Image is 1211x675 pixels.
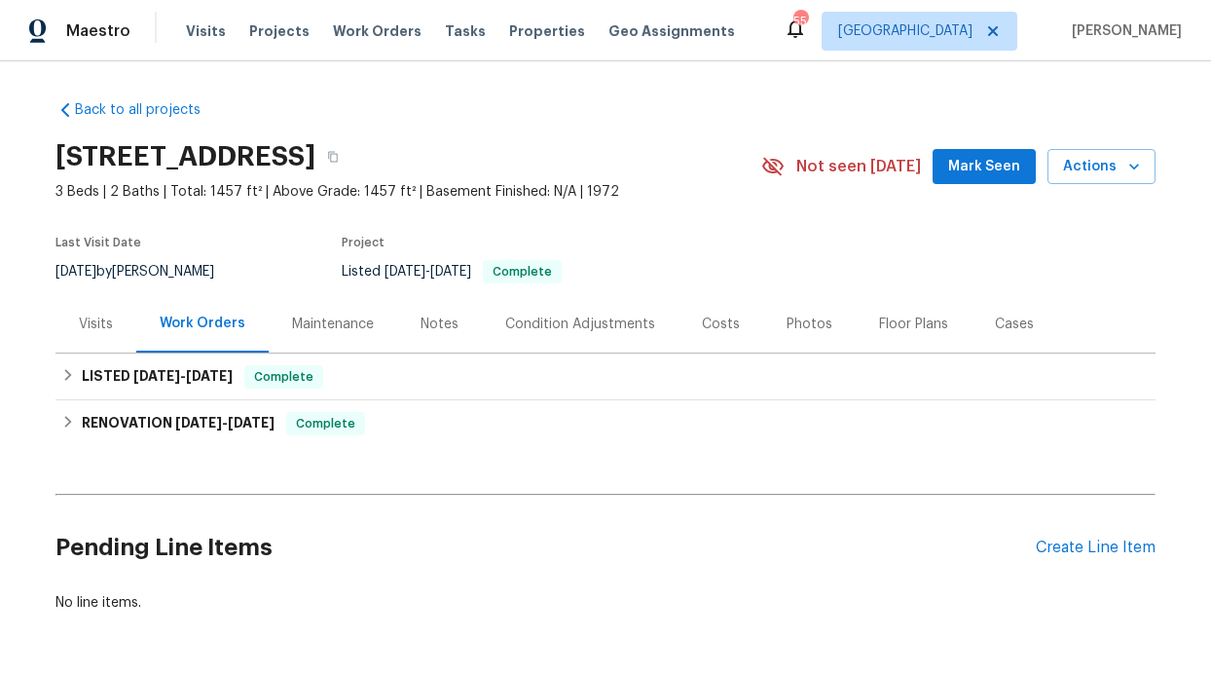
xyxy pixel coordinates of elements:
h6: LISTED [82,365,233,389]
span: [DATE] [186,369,233,383]
span: [DATE] [430,265,471,279]
button: Mark Seen [933,149,1036,185]
h6: RENOVATION [82,412,275,435]
span: Complete [485,266,560,278]
div: Costs [702,315,740,334]
div: Notes [421,315,459,334]
span: 3 Beds | 2 Baths | Total: 1457 ft² | Above Grade: 1457 ft² | Basement Finished: N/A | 1972 [55,182,761,202]
span: [PERSON_NAME] [1064,21,1182,41]
span: - [175,416,275,430]
div: Visits [79,315,113,334]
span: [DATE] [228,416,275,430]
span: Last Visit Date [55,237,141,248]
span: - [133,369,233,383]
a: Back to all projects [55,100,242,120]
span: Listed [342,265,562,279]
div: Work Orders [160,314,245,333]
div: Condition Adjustments [505,315,655,334]
span: Mark Seen [948,155,1020,179]
span: Properties [509,21,585,41]
div: Photos [787,315,832,334]
div: Maintenance [292,315,374,334]
span: [DATE] [385,265,425,279]
span: Projects [249,21,310,41]
span: Project [342,237,385,248]
h2: Pending Line Items [55,503,1036,593]
div: Cases [995,315,1034,334]
span: Actions [1063,155,1140,179]
span: Visits [186,21,226,41]
span: Complete [246,367,321,387]
span: [GEOGRAPHIC_DATA] [838,21,972,41]
span: [DATE] [175,416,222,430]
h2: [STREET_ADDRESS] [55,147,315,167]
div: No line items. [55,593,1156,613]
span: Not seen [DATE] [796,157,921,176]
span: [DATE] [133,369,180,383]
div: LISTED [DATE]-[DATE]Complete [55,354,1156,400]
span: Complete [288,414,363,433]
div: RENOVATION [DATE]-[DATE]Complete [55,400,1156,447]
span: Work Orders [333,21,422,41]
span: - [385,265,471,279]
div: Create Line Item [1036,539,1156,557]
div: by [PERSON_NAME] [55,260,238,283]
span: Geo Assignments [608,21,735,41]
span: Tasks [445,24,486,38]
span: [DATE] [55,265,96,279]
button: Actions [1047,149,1156,185]
span: Maestro [66,21,130,41]
div: Floor Plans [879,315,948,334]
div: 55 [793,12,807,31]
button: Copy Address [315,139,350,174]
